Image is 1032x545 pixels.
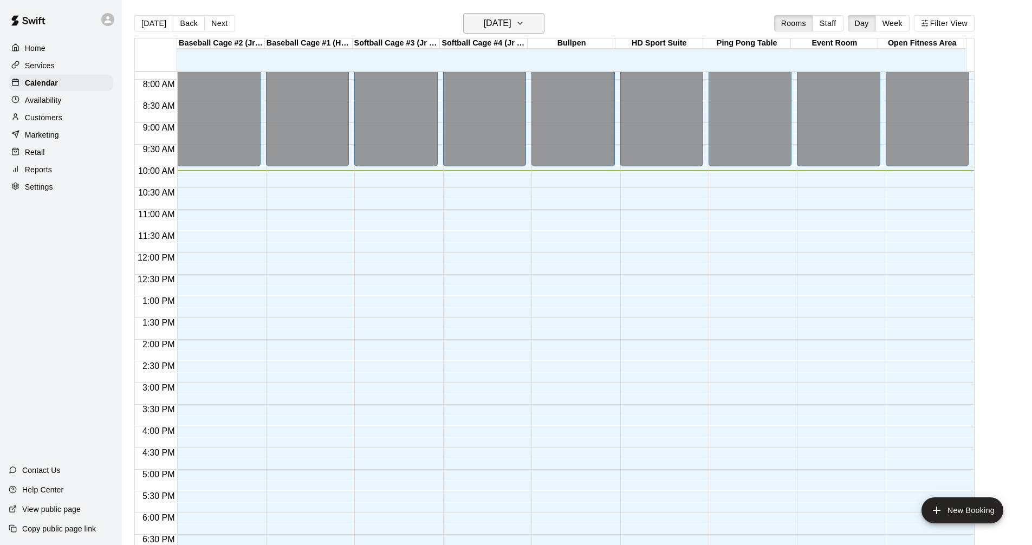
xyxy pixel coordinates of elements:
[135,166,178,176] span: 10:00 AM
[140,405,178,414] span: 3:30 PM
[25,147,45,158] p: Retail
[353,38,440,49] div: Softball Cage #3 (Jr Hack Attack)
[9,161,113,178] a: Reports
[265,38,353,49] div: Baseball Cage #1 (Hack Attack)
[813,15,843,31] button: Staff
[140,491,178,501] span: 5:30 PM
[140,101,178,111] span: 8:30 AM
[875,15,910,31] button: Week
[140,145,178,154] span: 9:30 AM
[921,497,1003,523] button: add
[9,179,113,195] a: Settings
[140,535,178,544] span: 6:30 PM
[134,15,173,31] button: [DATE]
[9,144,113,160] a: Retail
[140,448,178,457] span: 4:30 PM
[25,112,62,123] p: Customers
[9,57,113,74] a: Services
[25,164,52,175] p: Reports
[25,43,46,54] p: Home
[9,75,113,91] a: Calendar
[440,38,528,49] div: Softball Cage #4 (Jr Hack Attack)
[25,77,58,88] p: Calendar
[22,523,96,534] p: Copy public page link
[22,465,61,476] p: Contact Us
[25,95,62,106] p: Availability
[615,38,703,49] div: HD Sport Suite
[140,513,178,522] span: 6:00 PM
[484,16,511,31] h6: [DATE]
[25,181,53,192] p: Settings
[25,129,59,140] p: Marketing
[9,109,113,126] a: Customers
[703,38,791,49] div: Ping Pong Table
[25,60,55,71] p: Services
[22,484,63,495] p: Help Center
[135,210,178,219] span: 11:00 AM
[140,318,178,327] span: 1:30 PM
[140,80,178,89] span: 8:00 AM
[9,92,113,108] a: Availability
[140,361,178,371] span: 2:30 PM
[774,15,813,31] button: Rooms
[204,15,235,31] button: Next
[848,15,876,31] button: Day
[140,123,178,132] span: 9:00 AM
[177,38,265,49] div: Baseball Cage #2 (Jr Hack Attack)
[914,15,975,31] button: Filter View
[140,383,178,392] span: 3:00 PM
[9,127,113,143] a: Marketing
[173,15,205,31] button: Back
[140,340,178,349] span: 2:00 PM
[22,504,81,515] p: View public page
[463,13,544,34] button: [DATE]
[135,188,178,197] span: 10:30 AM
[791,38,879,49] div: Event Room
[140,296,178,306] span: 1:00 PM
[878,38,966,49] div: Open Fitness Area
[140,426,178,436] span: 4:00 PM
[135,275,177,284] span: 12:30 PM
[135,231,178,241] span: 11:30 AM
[528,38,615,49] div: Bullpen
[140,470,178,479] span: 5:00 PM
[135,253,177,262] span: 12:00 PM
[9,40,113,56] a: Home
